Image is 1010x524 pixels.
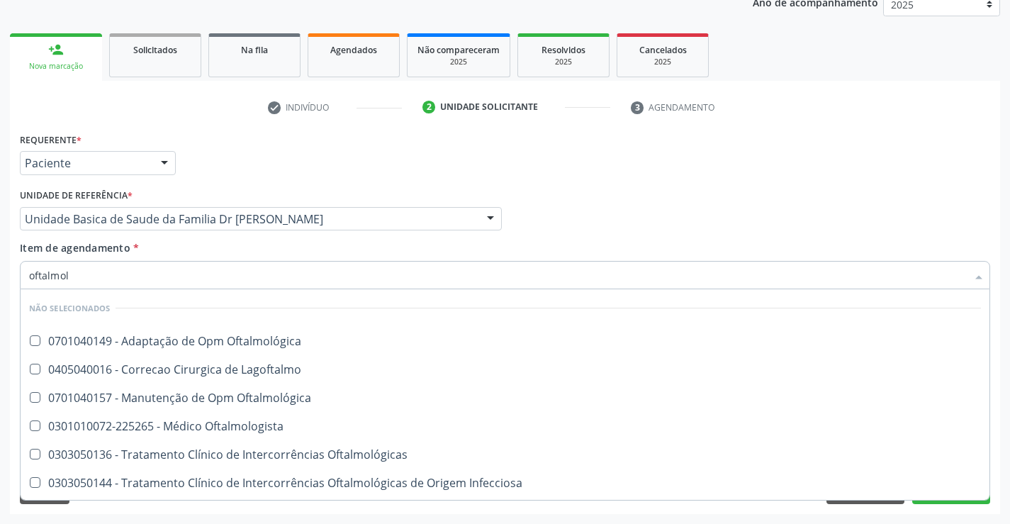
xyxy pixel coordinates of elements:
[241,44,268,56] span: Na fila
[48,42,64,57] div: person_add
[627,57,698,67] div: 2025
[29,477,981,489] div: 0303050144 - Tratamento Clínico de Intercorrências Oftalmológicas de Origem Infecciosa
[422,101,435,113] div: 2
[639,44,687,56] span: Cancelados
[29,392,981,403] div: 0701040157 - Manutenção de Opm Oftalmológica
[29,364,981,375] div: 0405040016 - Correcao Cirurgica de Lagoftalmo
[29,261,967,289] input: Buscar por procedimentos
[20,61,92,72] div: Nova marcação
[542,44,585,56] span: Resolvidos
[25,212,473,226] span: Unidade Basica de Saude da Familia Dr [PERSON_NAME]
[25,156,147,170] span: Paciente
[20,185,133,207] label: Unidade de referência
[330,44,377,56] span: Agendados
[20,241,130,255] span: Item de agendamento
[29,420,981,432] div: 0301010072-225265 - Médico Oftalmologista
[417,44,500,56] span: Não compareceram
[528,57,599,67] div: 2025
[417,57,500,67] div: 2025
[440,101,538,113] div: Unidade solicitante
[29,449,981,460] div: 0303050136 - Tratamento Clínico de Intercorrências Oftalmológicas
[29,335,981,347] div: 0701040149 - Adaptação de Opm Oftalmológica
[20,129,82,151] label: Requerente
[133,44,177,56] span: Solicitados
